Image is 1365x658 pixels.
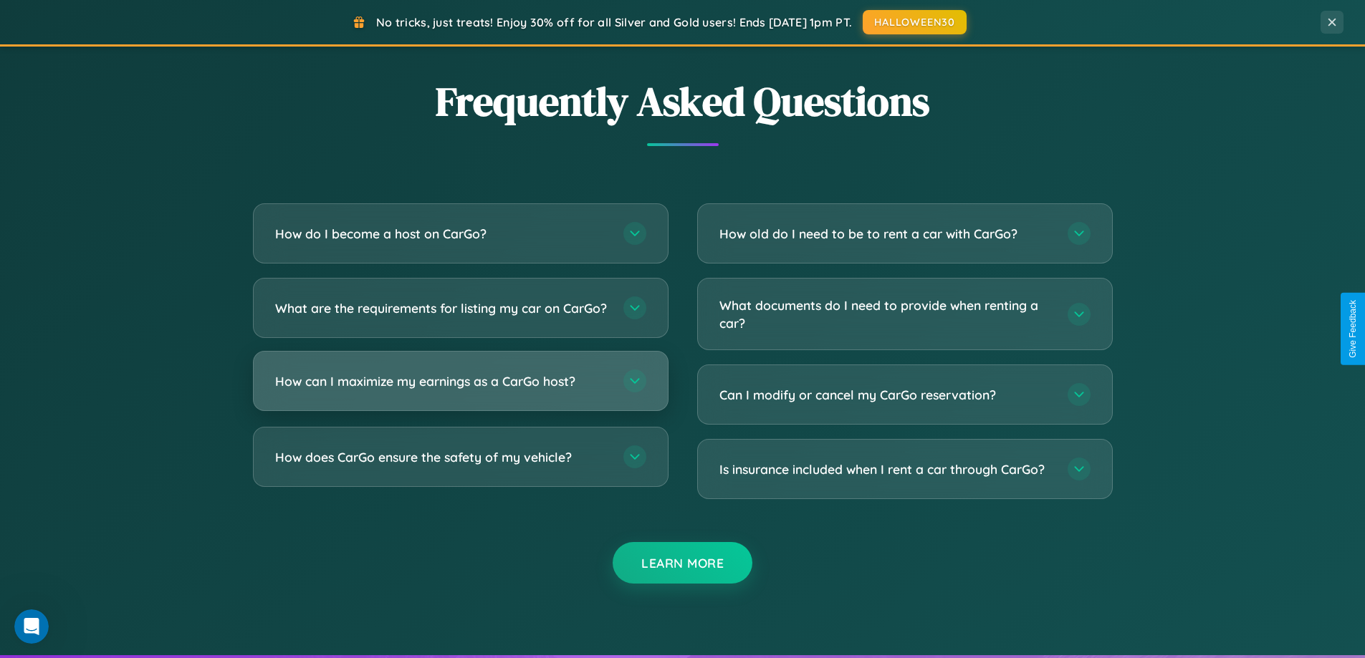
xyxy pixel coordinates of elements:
[719,296,1053,332] h3: What documents do I need to provide when renting a car?
[275,372,609,390] h3: How can I maximize my earnings as a CarGo host?
[719,460,1053,478] h3: Is insurance included when I rent a car through CarGo?
[253,74,1113,129] h2: Frequently Asked Questions
[863,10,967,34] button: HALLOWEEN30
[719,386,1053,404] h3: Can I modify or cancel my CarGo reservation?
[14,609,49,644] iframe: Intercom live chat
[376,15,852,29] span: No tricks, just treats! Enjoy 30% off for all Silver and Gold users! Ends [DATE] 1pm PT.
[1348,300,1358,358] div: Give Feedback
[719,225,1053,243] h3: How old do I need to be to rent a car with CarGo?
[275,225,609,243] h3: How do I become a host on CarGo?
[613,542,752,584] button: Learn More
[275,299,609,317] h3: What are the requirements for listing my car on CarGo?
[275,448,609,466] h3: How does CarGo ensure the safety of my vehicle?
